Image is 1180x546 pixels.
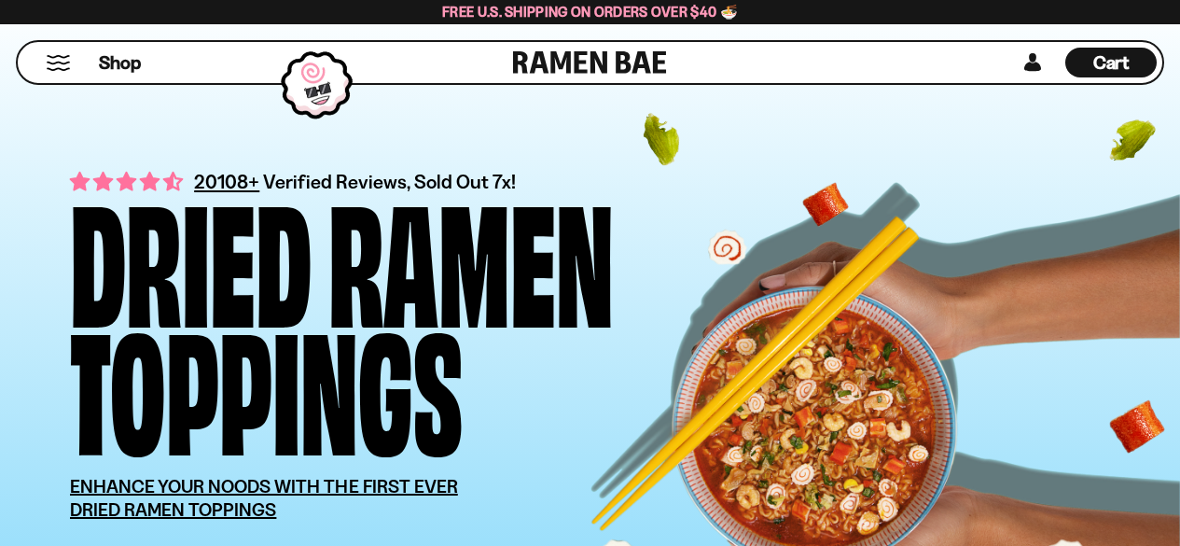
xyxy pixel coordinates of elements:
[70,319,463,447] div: Toppings
[99,50,141,76] span: Shop
[1065,42,1157,83] a: Cart
[99,48,141,77] a: Shop
[46,55,71,71] button: Mobile Menu Trigger
[70,475,458,521] u: ENHANCE YOUR NOODS WITH THE FIRST EVER DRIED RAMEN TOPPINGS
[70,191,312,319] div: Dried
[328,191,614,319] div: Ramen
[442,3,738,21] span: Free U.S. Shipping on Orders over $40 🍜
[1093,51,1130,74] span: Cart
